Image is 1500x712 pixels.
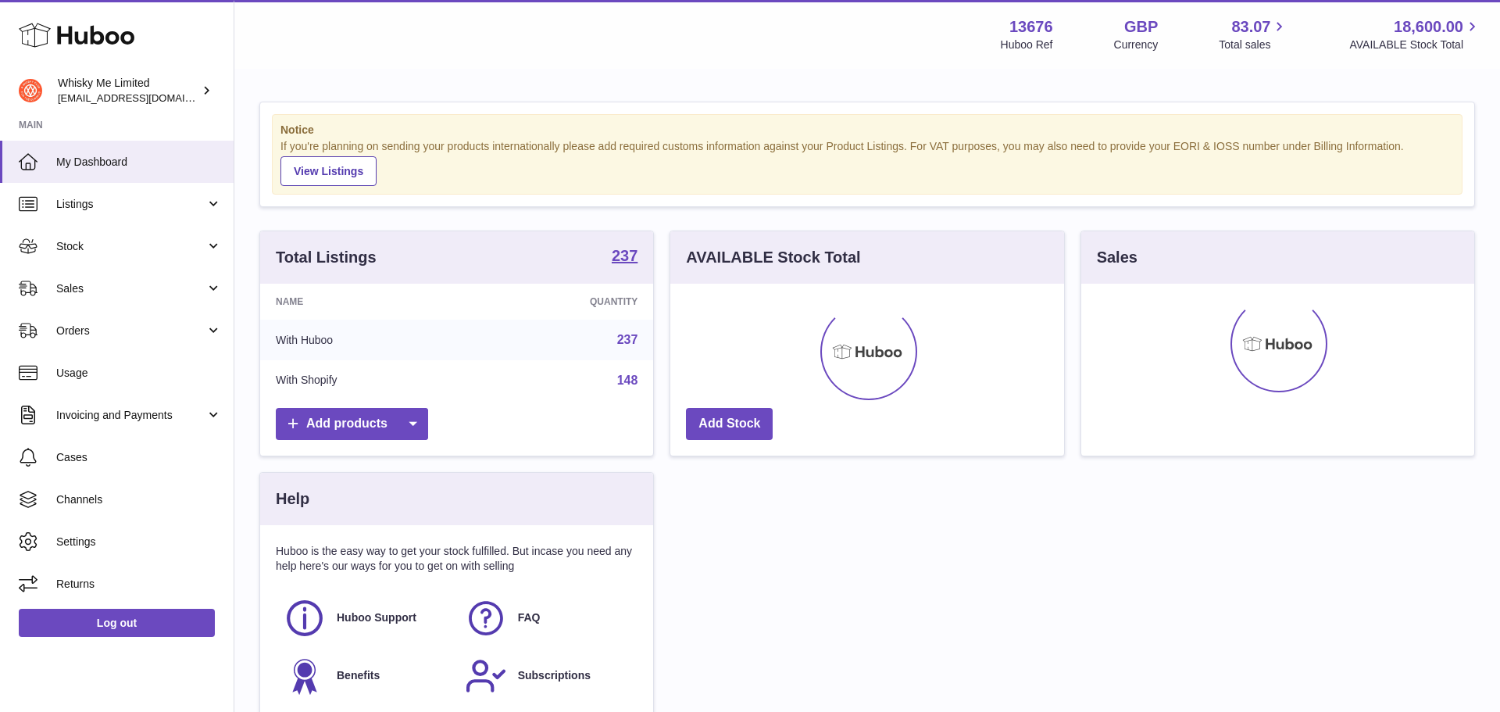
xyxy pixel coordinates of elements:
a: Huboo Support [284,597,449,639]
span: Sales [56,281,205,296]
div: Whisky Me Limited [58,76,198,106]
a: View Listings [280,156,377,186]
span: Total sales [1219,38,1288,52]
span: 18,600.00 [1394,16,1463,38]
span: Usage [56,366,222,381]
a: Add Stock [686,408,773,440]
span: Settings [56,535,222,549]
a: Subscriptions [465,655,630,697]
th: Quantity [472,284,653,320]
a: 148 [617,374,638,387]
a: Add products [276,408,428,440]
a: 83.07 Total sales [1219,16,1288,52]
th: Name [260,284,472,320]
a: Log out [19,609,215,637]
span: FAQ [518,610,541,625]
strong: Notice [280,123,1454,138]
a: 237 [612,248,637,267]
span: 83.07 [1231,16,1270,38]
div: If you're planning on sending your products internationally please add required customs informati... [280,139,1454,186]
img: orders@whiskyshop.com [19,79,42,102]
span: Subscriptions [518,668,591,683]
div: Huboo Ref [1001,38,1053,52]
span: Returns [56,577,222,592]
p: Huboo is the easy way to get your stock fulfilled. But incase you need any help here's our ways f... [276,544,637,574]
td: With Huboo [260,320,472,360]
span: Orders [56,324,205,338]
a: 237 [617,333,638,346]
span: Benefits [337,668,380,683]
a: Benefits [284,655,449,697]
span: [EMAIL_ADDRESS][DOMAIN_NAME] [58,91,230,104]
td: With Shopify [260,360,472,401]
h3: Sales [1097,247,1137,268]
a: FAQ [465,597,630,639]
h3: Total Listings [276,247,377,268]
a: 18,600.00 AVAILABLE Stock Total [1349,16,1481,52]
span: Channels [56,492,222,507]
span: Listings [56,197,205,212]
span: Invoicing and Payments [56,408,205,423]
span: Cases [56,450,222,465]
strong: 237 [612,248,637,263]
span: Huboo Support [337,610,416,625]
span: My Dashboard [56,155,222,170]
h3: AVAILABLE Stock Total [686,247,860,268]
strong: 13676 [1009,16,1053,38]
div: Currency [1114,38,1159,52]
strong: GBP [1124,16,1158,38]
span: Stock [56,239,205,254]
h3: Help [276,488,309,510]
span: AVAILABLE Stock Total [1349,38,1481,52]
